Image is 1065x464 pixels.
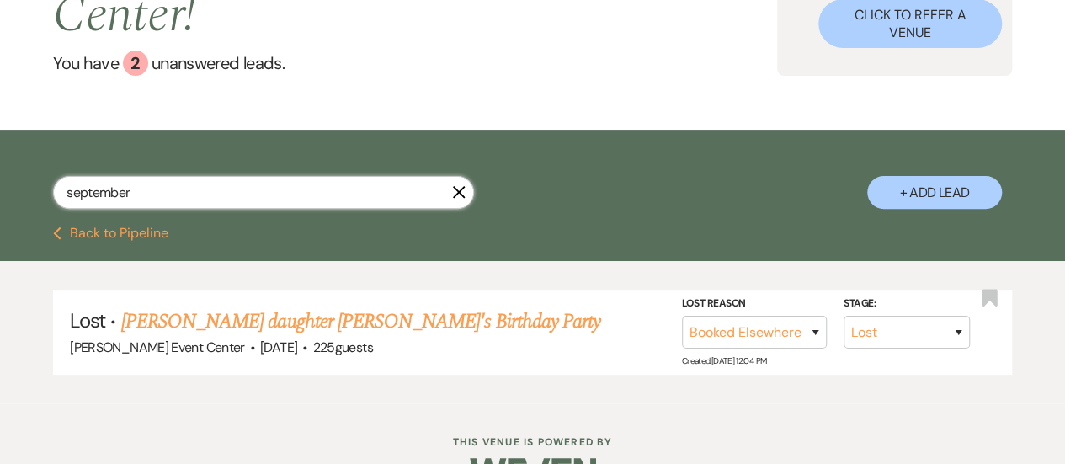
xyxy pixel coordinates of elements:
[867,176,1002,209] button: + Add Lead
[53,51,777,76] a: You have 2 unanswered leads.
[121,307,600,337] a: [PERSON_NAME] daughter [PERSON_NAME]'s Birthday Party
[123,51,148,76] div: 2
[53,176,474,209] input: Search by name, event date, email address or phone number
[682,295,827,313] label: Lost Reason
[313,339,373,356] span: 225 guests
[70,339,244,356] span: [PERSON_NAME] Event Center
[260,339,297,356] span: [DATE]
[53,227,168,240] button: Back to Pipeline
[70,307,105,333] span: Lost
[844,295,970,313] label: Stage:
[682,355,766,366] span: Created: [DATE] 12:04 PM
